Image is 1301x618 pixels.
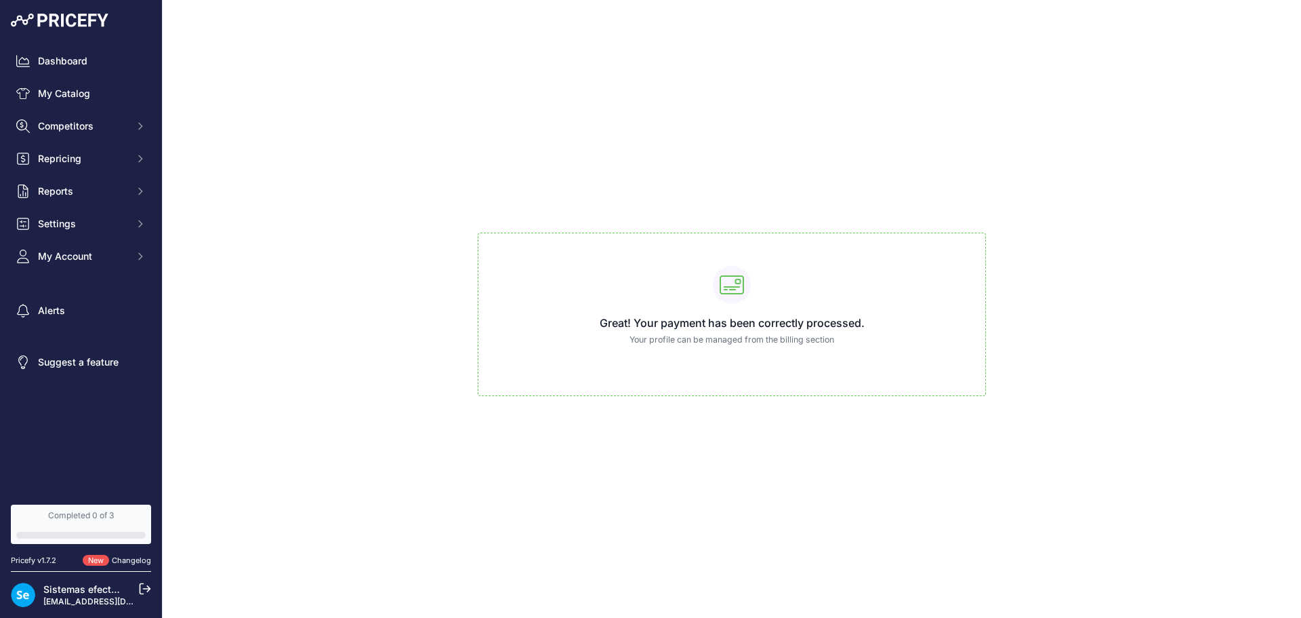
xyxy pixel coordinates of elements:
a: Changelog [112,556,151,565]
a: Dashboard [11,49,151,73]
a: Suggest a feature [11,350,151,374]
span: Repricing [38,152,127,166]
button: Competitors [11,114,151,138]
div: Pricefy v1.7.2 [11,555,56,566]
div: Completed 0 of 3 [16,510,146,521]
span: My Account [38,250,127,263]
span: New [83,555,109,566]
p: Your profile can be managed from the billing section [489,334,974,347]
a: Completed 0 of 3 [11,505,151,544]
button: My Account [11,244,151,269]
h3: Great! Your payment has been correctly processed. [489,315,974,331]
nav: Sidebar [11,49,151,488]
a: [EMAIL_ADDRESS][DOMAIN_NAME] [43,596,185,606]
button: Repricing [11,147,151,171]
button: Reports [11,179,151,204]
span: Reports [38,185,127,198]
button: Settings [11,212,151,236]
span: Settings [38,217,127,231]
a: My Catalog [11,81,151,106]
a: Sistemas efectoLED [43,583,134,595]
a: Alerts [11,298,151,323]
img: Pricefy Logo [11,14,108,27]
span: Competitors [38,119,127,133]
